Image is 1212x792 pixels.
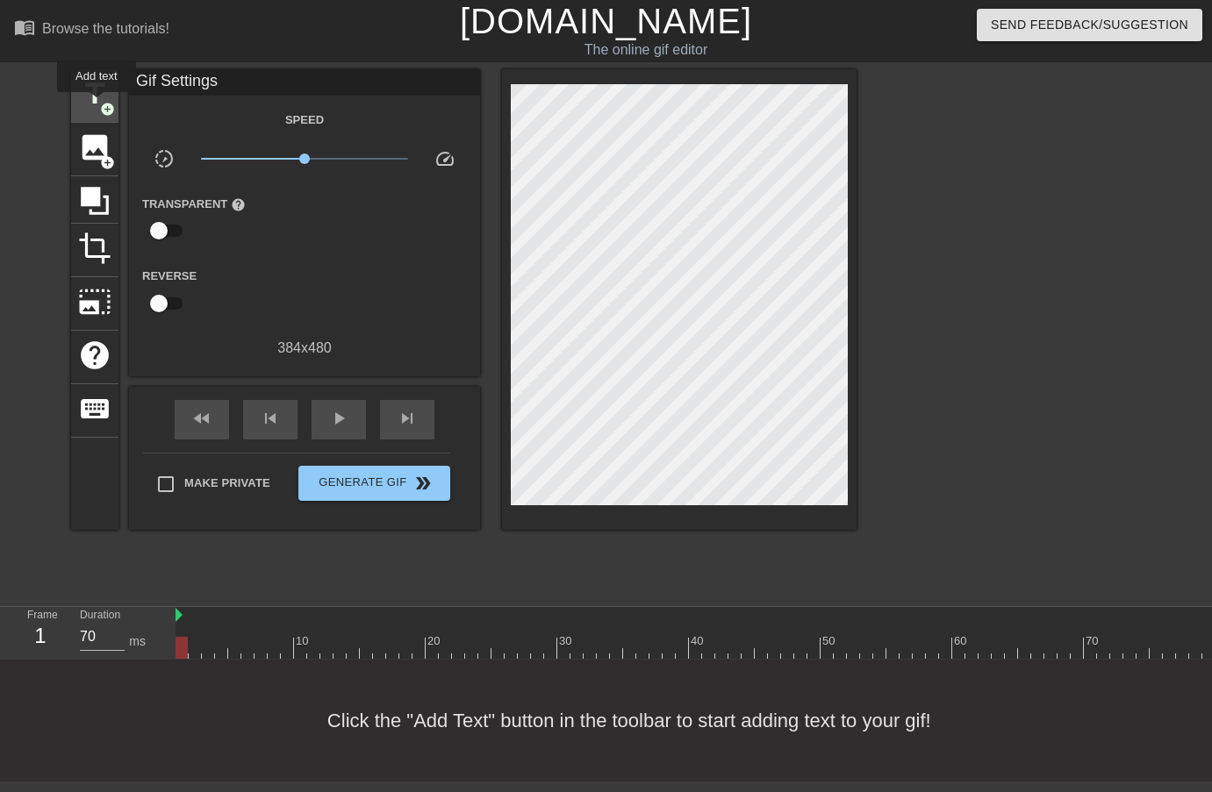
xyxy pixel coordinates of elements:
span: double_arrow [412,473,434,494]
label: Reverse [142,268,197,285]
div: The online gif editor [412,39,879,61]
div: ms [129,632,146,651]
span: Send Feedback/Suggestion [991,14,1188,36]
span: add_circle [100,102,115,117]
span: Generate Gif [305,473,443,494]
span: speed [434,148,455,169]
label: Duration [80,610,120,621]
div: Gif Settings [129,69,480,96]
span: crop [78,232,111,265]
span: slow_motion_video [154,148,175,169]
span: add_circle [100,155,115,170]
a: Browse the tutorials! [14,17,169,44]
button: Generate Gif [298,466,450,501]
div: 60 [954,632,970,650]
label: Transparent [142,196,246,213]
span: help [78,339,111,372]
div: 30 [559,632,575,650]
span: menu_book [14,17,35,38]
div: Browse the tutorials! [42,21,169,36]
div: Frame [14,607,67,658]
div: 384 x 480 [129,338,480,359]
div: 20 [427,632,443,650]
div: 10 [296,632,312,650]
span: help [231,197,246,212]
div: 40 [691,632,706,650]
div: 50 [822,632,838,650]
span: fast_rewind [191,408,212,429]
div: 1 [27,620,54,652]
a: [DOMAIN_NAME] [460,2,752,40]
span: Make Private [184,474,270,492]
div: 70 [1086,632,1101,650]
button: Send Feedback/Suggestion [977,9,1202,41]
span: image [78,131,111,164]
span: title [78,77,111,111]
span: keyboard [78,392,111,425]
span: skip_next [397,408,418,429]
span: skip_previous [260,408,281,429]
label: Speed [285,111,324,129]
span: play_arrow [328,408,349,429]
span: photo_size_select_large [78,285,111,318]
